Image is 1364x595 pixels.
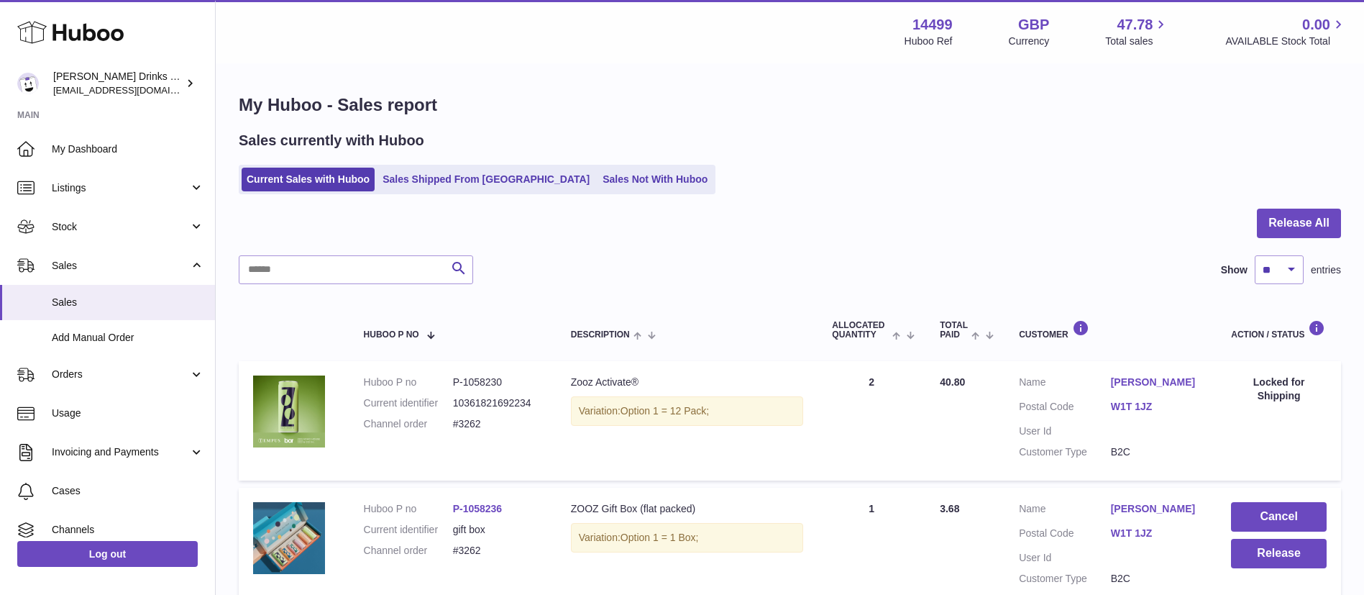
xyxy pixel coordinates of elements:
[1019,527,1111,544] dt: Postal Code
[1111,400,1203,414] a: W1T 1JZ
[1231,376,1327,403] div: Locked for Shipping
[1225,15,1347,48] a: 0.00 AVAILABLE Stock Total
[1019,400,1111,417] dt: Postal Code
[571,330,630,340] span: Description
[1311,263,1341,277] span: entries
[912,15,953,35] strong: 14499
[52,220,189,234] span: Stock
[1019,445,1111,459] dt: Customer Type
[1221,263,1248,277] label: Show
[1302,15,1330,35] span: 0.00
[940,321,968,340] span: Total paid
[571,376,804,389] div: Zooz Activate®
[832,321,888,340] span: ALLOCATED Quantity
[52,181,189,195] span: Listings
[598,168,713,191] a: Sales Not With Huboo
[453,417,542,431] dd: #3262
[1019,551,1111,565] dt: User Id
[239,94,1341,117] h1: My Huboo - Sales report
[53,84,211,96] span: [EMAIL_ADDRESS][DOMAIN_NAME]
[621,405,709,417] span: Option 1 = 12 Pack;
[453,503,503,514] a: P-1058236
[1111,445,1203,459] dd: B2C
[940,376,965,388] span: 40.80
[1117,15,1153,35] span: 47.78
[1111,376,1203,389] a: [PERSON_NAME]
[1111,502,1203,516] a: [PERSON_NAME]
[253,502,325,574] img: Stepan_Komar_remove_logo__make_variations_of_this_image__keep_it_the_same_1968e2f6-70ca-40dd-8bfa...
[1231,539,1327,568] button: Release
[52,368,189,381] span: Orders
[17,541,198,567] a: Log out
[1231,502,1327,532] button: Cancel
[52,406,204,420] span: Usage
[571,502,804,516] div: ZOOZ Gift Box (flat packed)
[453,523,542,537] dd: gift box
[621,532,699,543] span: Option 1 = 1 Box;
[1111,572,1203,586] dd: B2C
[364,396,453,410] dt: Current identifier
[52,142,204,156] span: My Dashboard
[571,523,804,553] div: Variation:
[239,131,424,150] h2: Sales currently with Huboo
[364,417,453,431] dt: Channel order
[1111,527,1203,540] a: W1T 1JZ
[364,502,453,516] dt: Huboo P no
[1019,572,1111,586] dt: Customer Type
[1009,35,1050,48] div: Currency
[364,330,419,340] span: Huboo P no
[1105,35,1169,48] span: Total sales
[1019,376,1111,393] dt: Name
[52,331,204,345] span: Add Manual Order
[52,445,189,459] span: Invoicing and Payments
[253,376,325,448] img: ACTIVATE_1_9d49eb03-ef52-4e5c-b688-9860ae38d943.png
[17,73,39,94] img: internalAdmin-14499@internal.huboo.com
[1018,15,1049,35] strong: GBP
[364,376,453,389] dt: Huboo P no
[364,544,453,558] dt: Channel order
[52,296,204,309] span: Sales
[571,396,804,426] div: Variation:
[1019,424,1111,438] dt: User Id
[905,35,953,48] div: Huboo Ref
[818,361,925,481] td: 2
[377,168,595,191] a: Sales Shipped From [GEOGRAPHIC_DATA]
[364,523,453,537] dt: Current identifier
[52,259,189,273] span: Sales
[453,396,542,410] dd: 10361821692234
[1225,35,1347,48] span: AVAILABLE Stock Total
[453,376,542,389] dd: P-1058230
[1257,209,1341,238] button: Release All
[1019,320,1202,340] div: Customer
[1105,15,1169,48] a: 47.78 Total sales
[242,168,375,191] a: Current Sales with Huboo
[53,70,183,97] div: [PERSON_NAME] Drinks LTD (t/a Zooz)
[52,484,204,498] span: Cases
[1019,502,1111,519] dt: Name
[1231,320,1327,340] div: Action / Status
[940,503,959,514] span: 3.68
[453,544,542,558] dd: #3262
[52,523,204,537] span: Channels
